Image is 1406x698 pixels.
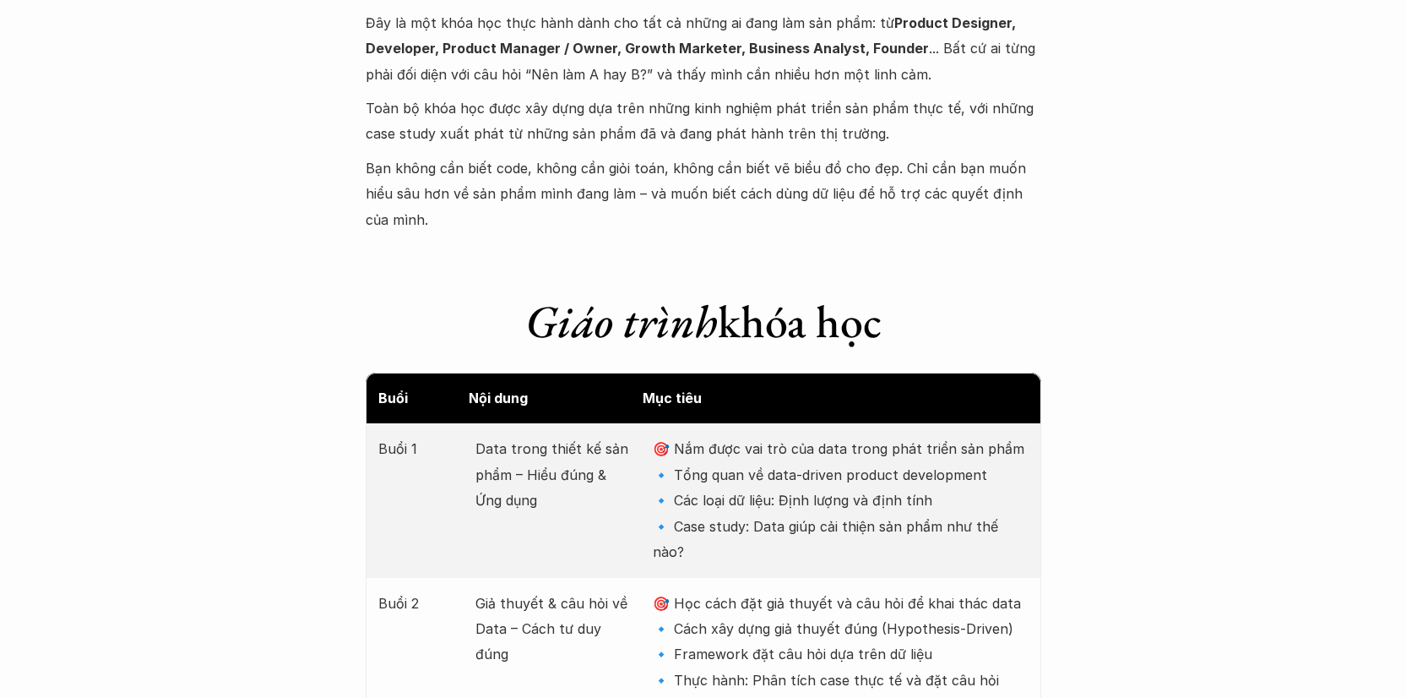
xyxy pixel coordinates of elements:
[378,591,459,616] p: Buổi 2
[366,294,1041,349] h1: khóa học
[469,390,528,406] strong: Nội dung
[366,10,1041,87] p: Đây là một khóa học thực hành dành cho tất cả những ai đang làm sản phẩm: từ ... Bất cứ ai từng p...
[475,591,636,668] p: Giả thuyết & câu hỏi về Data – Cách tư duy đúng
[378,436,459,461] p: Buổi 1
[366,95,1041,147] p: Toàn bộ khóa học được xây dựng dựa trên những kinh nghiệm phát triển sản phẩm thực tế, với những ...
[643,390,702,406] strong: Mục tiêu
[378,390,408,406] strong: Buổi
[525,292,718,351] em: Giáo trình
[366,155,1041,232] p: Bạn không cần biết code, không cần giỏi toán, không cần biết vẽ biểu đồ cho đẹp. Chỉ cần bạn muốn...
[475,436,636,513] p: Data trong thiết kế sản phẩm – Hiểu đúng & Ứng dụng
[653,436,1028,564] p: 🎯 Nắm được vai trò của data trong phát triển sản phẩm 🔹 Tổng quan về data-driven product developm...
